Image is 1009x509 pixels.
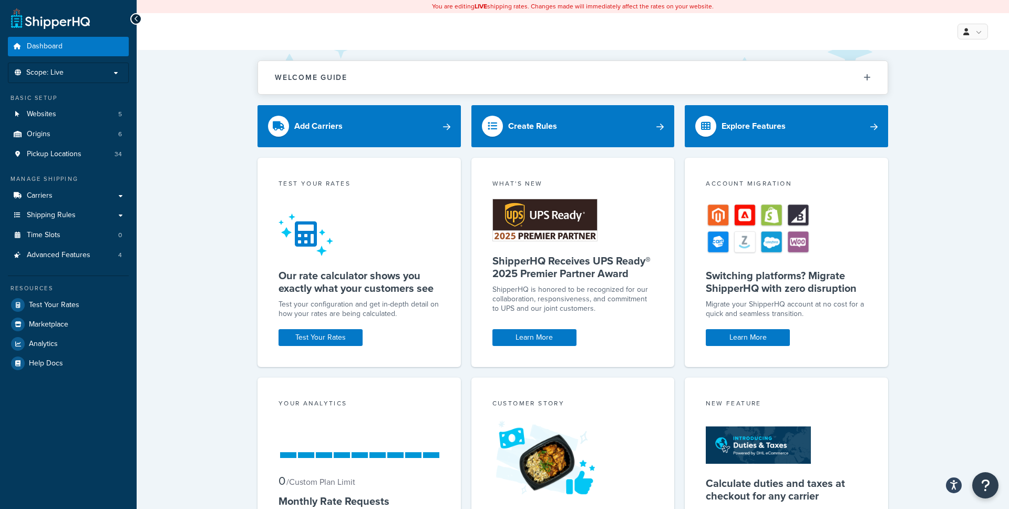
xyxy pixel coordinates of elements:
h5: Monthly Rate Requests [279,495,440,507]
a: Create Rules [471,105,675,147]
span: Test Your Rates [29,301,79,310]
a: Analytics [8,334,129,353]
b: LIVE [475,2,487,11]
li: Websites [8,105,129,124]
div: Create Rules [508,119,557,134]
span: 34 [115,150,122,159]
span: Dashboard [27,42,63,51]
span: Pickup Locations [27,150,81,159]
a: Add Carriers [258,105,461,147]
span: Shipping Rules [27,211,76,220]
span: Marketplace [29,320,68,329]
span: Origins [27,130,50,139]
span: 4 [118,251,122,260]
a: Dashboard [8,37,129,56]
a: Learn More [492,329,576,346]
div: Account Migration [706,179,867,191]
a: Help Docs [8,354,129,373]
h2: Welcome Guide [275,74,347,82]
button: Open Resource Center [972,472,998,498]
div: Test your rates [279,179,440,191]
a: Origins6 [8,125,129,144]
a: Shipping Rules [8,206,129,225]
a: Test Your Rates [8,296,129,314]
a: Pickup Locations34 [8,145,129,164]
div: Migrate your ShipperHQ account at no cost for a quick and seamless transition. [706,300,867,319]
span: 0 [118,231,122,240]
span: Scope: Live [26,68,64,77]
button: Welcome Guide [258,61,888,94]
li: Advanced Features [8,246,129,265]
div: What's New [492,179,654,191]
span: Analytics [29,340,58,349]
span: Advanced Features [27,251,90,260]
span: Time Slots [27,231,60,240]
a: Test Your Rates [279,329,363,346]
div: Explore Features [722,119,786,134]
li: Origins [8,125,129,144]
div: Add Carriers [294,119,343,134]
div: Your Analytics [279,399,440,411]
div: Resources [8,284,129,293]
div: New Feature [706,399,867,411]
p: ShipperHQ is honored to be recognized for our collaboration, responsiveness, and commitment to UP... [492,285,654,313]
h5: Switching platforms? Migrate ShipperHQ with zero disruption [706,269,867,294]
div: Manage Shipping [8,175,129,184]
span: Websites [27,110,56,119]
li: Time Slots [8,226,129,245]
span: Carriers [27,191,53,200]
a: Advanced Features4 [8,246,129,265]
a: Time Slots0 [8,226,129,245]
div: Test your configuration and get in-depth detail on how your rates are being calculated. [279,300,440,319]
a: Websites5 [8,105,129,124]
a: Explore Features [685,105,888,147]
h5: Our rate calculator shows you exactly what your customers see [279,269,440,294]
small: / Custom Plan Limit [286,476,355,488]
h5: ShipperHQ Receives UPS Ready® 2025 Premier Partner Award [492,254,654,280]
h5: Calculate duties and taxes at checkout for any carrier [706,477,867,502]
a: Carriers [8,186,129,206]
a: Marketplace [8,315,129,334]
li: Pickup Locations [8,145,129,164]
span: 0 [279,472,285,490]
a: Learn More [706,329,790,346]
span: 6 [118,130,122,139]
span: Help Docs [29,359,63,368]
span: 5 [118,110,122,119]
div: Basic Setup [8,94,129,103]
div: Customer Story [492,399,654,411]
